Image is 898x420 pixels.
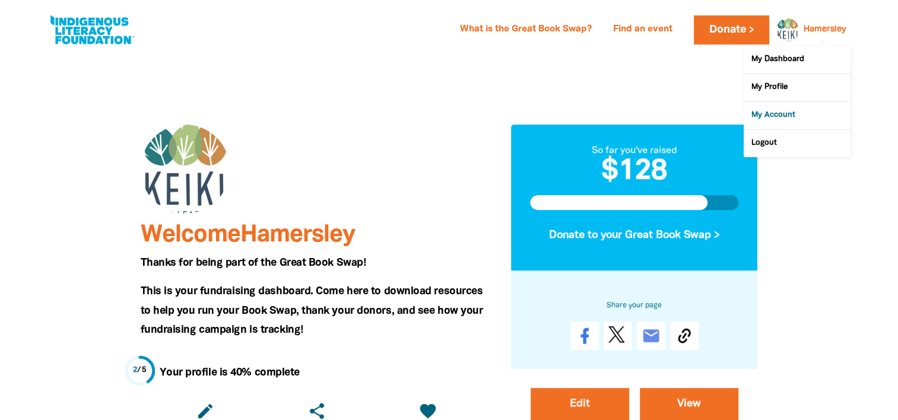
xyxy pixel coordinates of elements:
[530,299,739,312] h6: Share your page
[604,322,632,350] a: Post
[694,15,769,44] a: Donate
[744,130,851,157] a: Logout
[606,20,680,39] a: Find an event
[744,102,851,129] a: My Account
[804,26,846,34] a: Hamersley
[530,219,739,252] button: Donate to your Great Book Swap >
[531,388,629,420] a: Edit
[640,388,738,420] a: View
[141,224,355,246] span: Welcome Hamersley
[453,20,599,39] a: What is the Great Book Swap?
[744,46,851,74] a: My Dashboard
[642,326,661,345] i: email
[160,368,300,377] strong: Your profile is 40% complete
[637,322,665,350] a: email
[570,322,599,350] a: Share
[133,367,138,374] span: 2
[530,144,739,158] div: So far you've raised
[530,158,739,186] h2: $128
[744,74,851,101] a: My Profile
[670,322,699,350] button: Copy Link
[133,365,147,376] div: / 5
[141,287,483,335] span: This is your fundraising dashboard. Come here to download resources to help you run your Book Swa...
[141,258,366,268] span: Thanks for being part of the Great Book Swap!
